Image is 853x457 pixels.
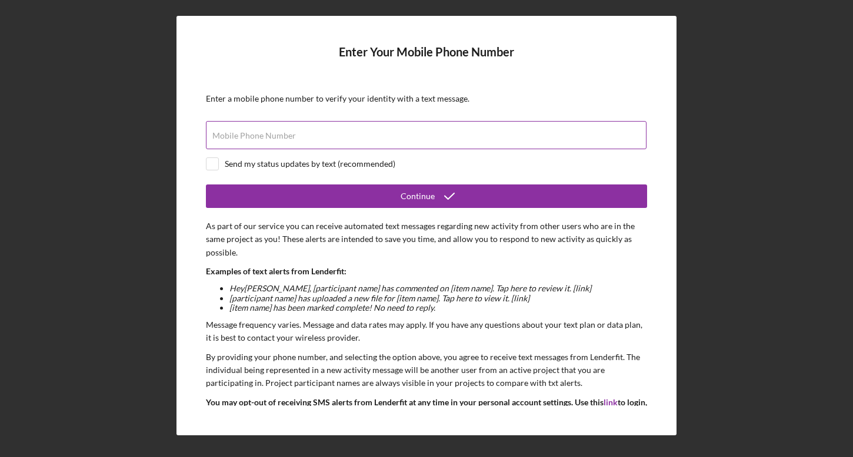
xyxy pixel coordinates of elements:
li: [item name] has been marked complete! No need to reply. [229,303,647,312]
button: Continue [206,184,647,208]
li: Hey [PERSON_NAME] , [participant name] has commented on [item name]. Tap here to review it. [link] [229,284,647,293]
div: Enter a mobile phone number to verify your identity with a text message. [206,94,647,103]
p: As part of our service you can receive automated text messages regarding new activity from other ... [206,220,647,259]
li: [participant name] has uploaded a new file for [item name]. Tap here to view it. [link] [229,294,647,303]
p: By providing your phone number, and selecting the option above, you agree to receive text message... [206,351,647,390]
p: Examples of text alerts from Lenderfit: [206,265,647,278]
p: Message frequency varies. Message and data rates may apply. If you have any questions about your ... [206,318,647,345]
p: You may opt-out of receiving SMS alerts from Lenderfit at any time in your personal account setti... [206,396,647,449]
h4: Enter Your Mobile Phone Number [206,45,647,76]
a: link [604,397,618,407]
label: Mobile Phone Number [212,131,296,140]
div: Continue [401,184,435,208]
div: Send my status updates by text (recommended) [225,159,395,169]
